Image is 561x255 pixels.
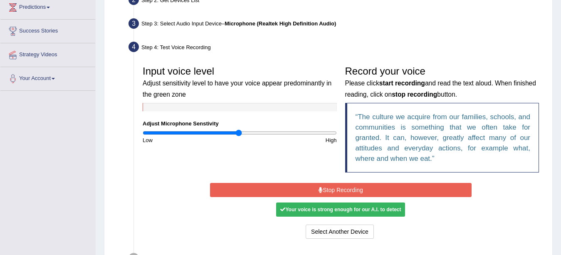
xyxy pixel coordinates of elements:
div: Your voice is strong enough for our A.I. to detect [276,202,405,217]
span: – [222,20,336,27]
b: Microphone (Realtek High Definition Audio) [225,20,336,27]
button: Select Another Device [306,225,374,239]
a: Your Account [0,67,95,88]
h3: Record your voice [345,66,539,99]
label: Adjust Microphone Senstivity [143,120,219,127]
div: Low [138,136,240,144]
div: High [240,136,341,144]
a: Strategy Videos [0,43,95,64]
small: Adjust sensitivity level to have your voice appear predominantly in the green zone [143,80,331,97]
div: Step 4: Test Voice Recording [125,39,549,57]
b: start recording [379,80,425,87]
div: Step 3: Select Audio Input Device [125,16,549,34]
b: stop recording [392,91,437,98]
h3: Input voice level [143,66,337,99]
small: Please click and read the text aloud. When finished reading, click on button. [345,80,536,97]
a: Success Stories [0,20,95,40]
q: The culture we acquire from our families, schools, and communities is something that we often tak... [356,113,531,162]
button: Stop Recording [210,183,472,197]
